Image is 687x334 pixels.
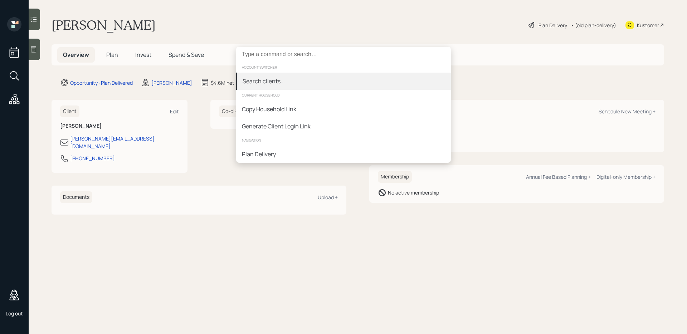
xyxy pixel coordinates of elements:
div: Plan Delivery [242,150,276,158]
input: Type a command or search… [236,47,451,62]
div: account switcher [236,62,451,73]
div: Copy Household Link [242,105,296,113]
div: navigation [236,135,451,146]
div: Generate Client Login Link [242,122,311,131]
div: Search clients... [243,77,285,85]
div: current household [236,90,451,100]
